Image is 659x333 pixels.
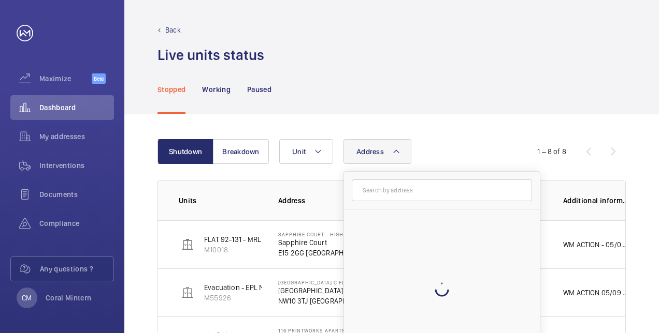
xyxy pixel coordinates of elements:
p: Paused [247,84,271,95]
button: Breakdown [213,139,269,164]
p: CM [22,293,32,303]
p: Coral Mintern [46,293,92,303]
span: Address [356,147,384,156]
button: Address [343,139,411,164]
p: M55926 [204,293,326,303]
p: M10018 [204,245,341,255]
p: NW10 3TJ [GEOGRAPHIC_DATA] [278,296,365,306]
button: Shutdown [157,139,213,164]
p: [GEOGRAPHIC_DATA] C Flats 45-101 - High Risk Building [278,279,365,285]
p: Address [278,195,365,206]
p: Working [202,84,230,95]
p: Evacuation - EPL No 4 Flats 45-101 R/h [204,282,326,293]
p: Units [179,195,262,206]
img: elevator.svg [181,286,194,299]
p: Back [165,25,181,35]
p: WM ACTION 05/09 - Chasing supplier on eta for next week delivery 04/09 - Chasing eta for new driv... [563,287,629,298]
span: Documents [39,189,114,200]
span: Interventions [39,160,114,171]
input: Search by address [352,179,532,201]
div: 1 – 8 of 8 [537,146,566,157]
p: Sapphire Court - High Risk Building [278,231,365,237]
span: Unit [292,147,306,156]
p: Stopped [157,84,185,95]
span: Beta [92,73,106,84]
button: Unit [279,139,333,164]
img: elevator.svg [181,238,194,251]
p: WM ACTION - 05/09 - New on order chasing eta 04/09 Attended site found issue with safety edges 04... [563,239,629,250]
p: FLAT 92-131 - MRL left hand side - 10 Floors [204,234,341,245]
span: Dashboard [39,102,114,113]
p: Additional information [563,195,629,206]
p: Sapphire Court [278,237,365,248]
h1: Live units status [157,46,264,65]
p: [GEOGRAPHIC_DATA] C Flats 45-101 [278,285,365,296]
span: My addresses [39,131,114,142]
span: Any questions ? [40,264,113,274]
span: Compliance [39,218,114,229]
p: E15 2GG [GEOGRAPHIC_DATA] [278,248,365,258]
span: Maximize [39,73,92,84]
